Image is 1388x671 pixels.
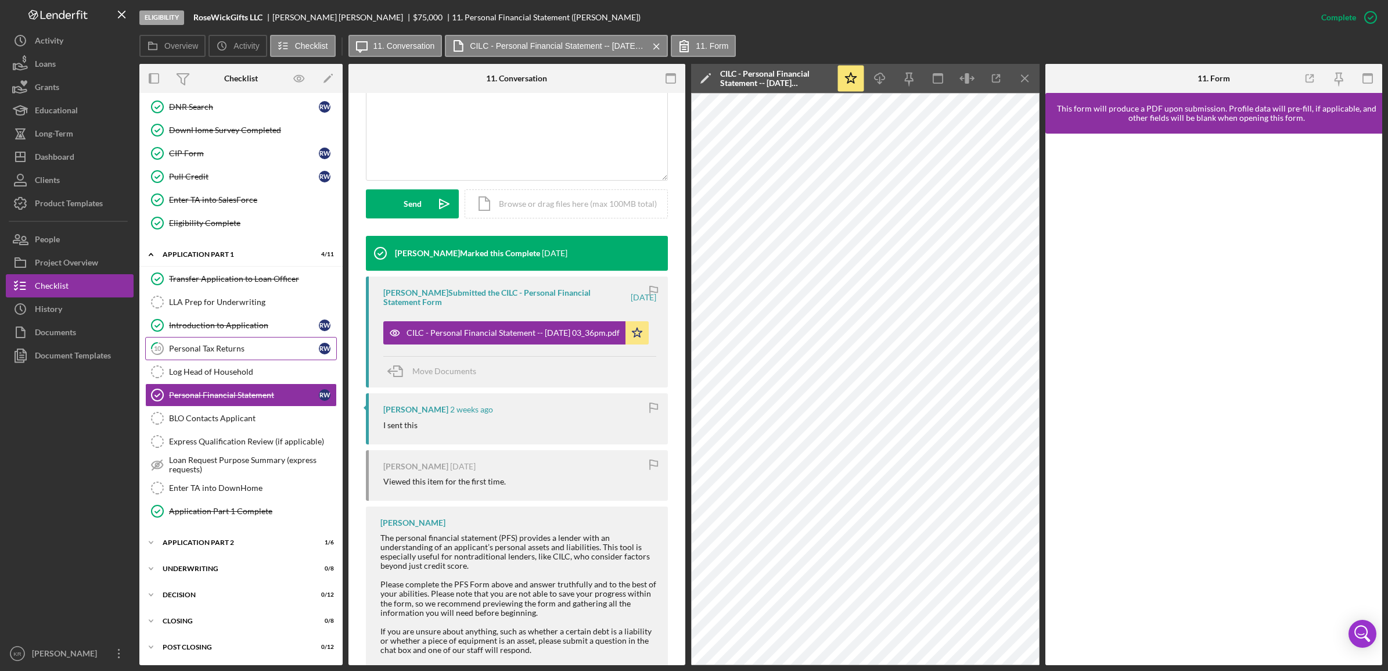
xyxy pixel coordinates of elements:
[272,13,413,22] div: [PERSON_NAME] [PERSON_NAME]
[413,12,443,22] span: $75,000
[383,288,629,307] div: [PERSON_NAME] Submitted the CILC - Personal Financial Statement Form
[139,35,206,57] button: Overview
[145,500,337,523] a: Application Part 1 Complete
[145,476,337,500] a: Enter TA into DownHome
[145,142,337,165] a: CIP FormRW
[145,290,337,314] a: LLA Prep for Underwriting
[270,35,336,57] button: Checklist
[145,337,337,360] a: 10Personal Tax ReturnsRW
[380,533,656,655] div: The personal financial statement (PFS) provides a lender with an understanding of an applicant’s ...
[145,188,337,211] a: Enter TA into SalesForce
[169,344,319,353] div: Personal Tax Returns
[348,35,443,57] button: 11. Conversation
[383,357,488,386] button: Move Documents
[319,101,330,113] div: R W
[145,314,337,337] a: Introduction to ApplicationRW
[145,119,337,142] a: DownHome Survey Completed
[233,41,259,51] label: Activity
[313,618,334,625] div: 0 / 8
[169,297,336,307] div: LLA Prep for Underwriting
[542,249,567,258] time: 2025-09-22 21:33
[163,565,305,572] div: Underwriting
[319,171,330,182] div: R W
[1310,6,1382,29] button: Complete
[319,148,330,159] div: R W
[445,35,668,57] button: CILC - Personal Financial Statement -- [DATE] 03_36pm.pdf
[193,13,263,22] b: RoseWickGifts LLC
[29,642,105,668] div: [PERSON_NAME]
[486,74,547,83] div: 11. Conversation
[412,366,476,376] span: Move Documents
[169,274,336,284] div: Transfer Application to Loan Officer
[366,189,459,218] button: Send
[145,211,337,235] a: Eligibility Complete
[169,483,336,493] div: Enter TA into DownHome
[145,360,337,383] a: Log Head of Household
[163,618,305,625] div: Closing
[1051,104,1382,123] div: This form will produce a PDF upon submission. Profile data will pre-fill, if applicable, and othe...
[169,125,336,135] div: DownHome Survey Completed
[163,644,305,651] div: Post Closing
[169,321,319,330] div: Introduction to Application
[313,591,334,598] div: 0 / 12
[169,437,336,446] div: Express Qualification Review (if applicable)
[6,642,134,665] button: KR[PERSON_NAME]
[1057,145,1372,654] iframe: Lenderfit form
[208,35,267,57] button: Activity
[169,102,319,112] div: DNR Search
[145,407,337,430] a: BLO Contacts Applicant
[169,172,319,181] div: Pull Credit
[407,328,620,338] div: CILC - Personal Financial Statement -- [DATE] 03_36pm.pdf
[163,539,305,546] div: Application Part 2
[145,95,337,119] a: DNR SearchRW
[404,189,422,218] div: Send
[154,345,161,352] tspan: 10
[319,343,330,354] div: R W
[395,249,540,258] div: [PERSON_NAME] Marked this Complete
[720,69,830,88] div: CILC - Personal Financial Statement -- [DATE] 03_36pm.pdf
[169,195,336,204] div: Enter TA into SalesForce
[169,149,319,158] div: CIP Form
[145,430,337,453] a: Express Qualification Review (if applicable)
[169,414,336,423] div: BLO Contacts Applicant
[139,10,184,25] div: Eligibility
[295,41,328,51] label: Checklist
[383,477,506,486] div: Viewed this item for the first time.
[169,367,336,376] div: Log Head of Household
[169,218,336,228] div: Eligibility Complete
[313,251,334,258] div: 4 / 11
[383,462,448,471] div: [PERSON_NAME]
[145,383,337,407] a: Personal Financial StatementRW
